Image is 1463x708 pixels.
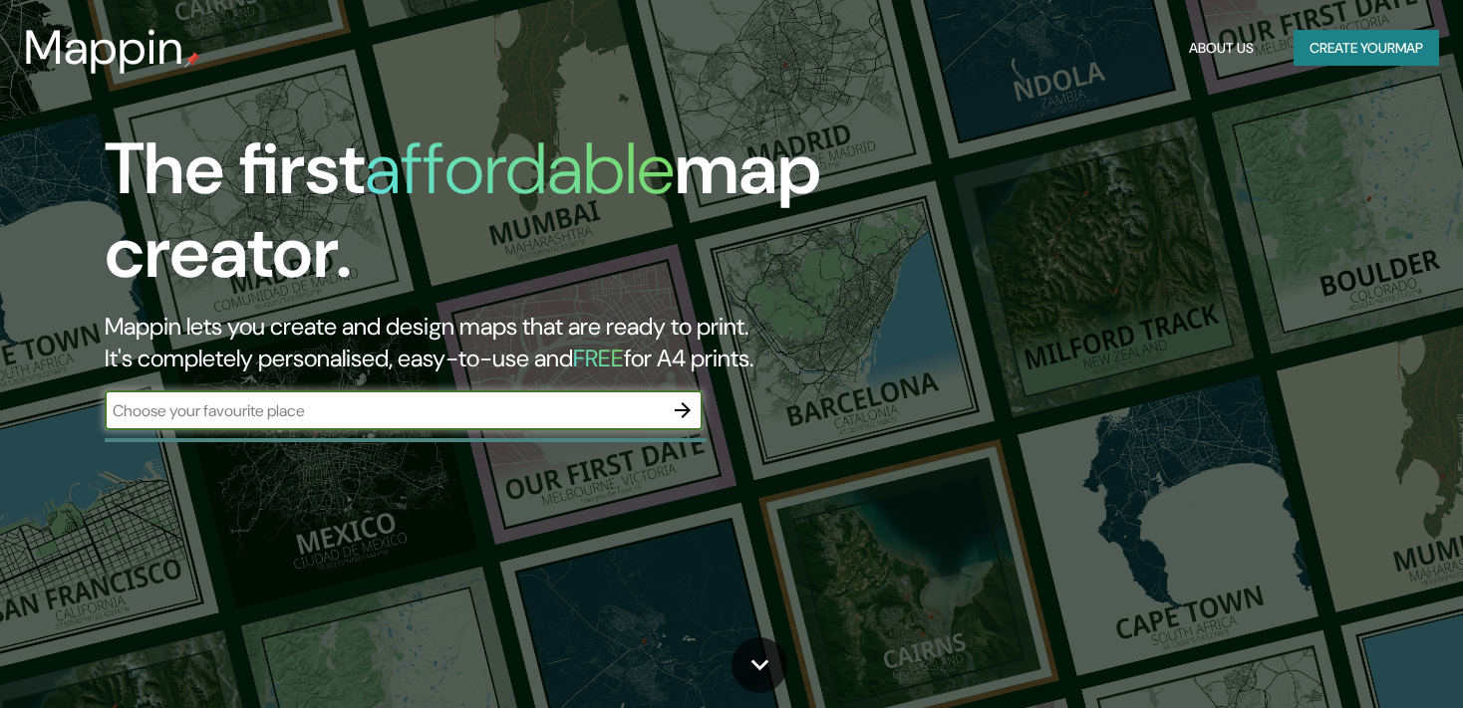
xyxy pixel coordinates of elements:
[24,20,184,76] h3: Mappin
[184,52,200,68] img: mappin-pin
[105,399,663,422] input: Choose your favourite place
[573,343,624,373] h5: FREE
[105,311,836,374] h2: Mappin lets you create and design maps that are ready to print. It's completely personalised, eas...
[1181,30,1262,67] button: About Us
[1286,630,1441,686] iframe: Help widget launcher
[105,127,836,311] h1: The first map creator.
[365,122,675,215] h1: affordable
[1294,30,1439,67] button: Create yourmap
